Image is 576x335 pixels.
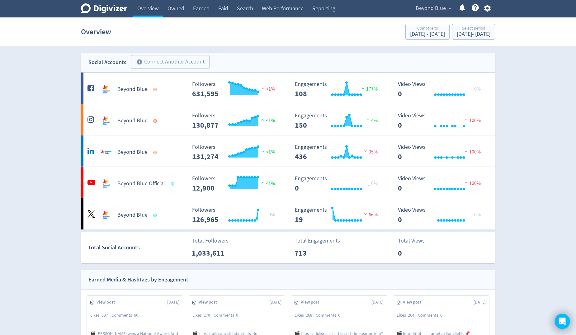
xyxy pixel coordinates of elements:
svg: Video Views 0 [395,81,488,98]
button: Connect Another Account [131,55,210,69]
img: Beyond Blue undefined [100,83,112,96]
svg: Followers --- [189,176,282,192]
img: positive-performance.svg [260,149,266,153]
button: Select period[DATE]- [DATE] [452,24,495,40]
div: Compare to [410,26,445,31]
h5: Beyond Blue [117,211,148,219]
span: [DATE] [269,299,281,305]
span: 60 [134,312,138,318]
span: Beyond Blue [416,3,446,13]
img: positive-performance.svg [260,117,266,122]
p: Total Views [398,237,434,245]
img: Beyond Blue undefined [100,146,112,158]
img: negative-performance.svg [362,212,369,216]
span: 0 [440,312,442,318]
span: <1% [260,180,275,186]
span: 100% [463,180,481,186]
span: 0 [338,312,340,318]
div: Social Accounts [88,58,126,67]
svg: Engagements 150 [292,113,385,129]
span: <1% [260,149,275,155]
span: 100% [463,117,481,124]
img: negative-performance.svg [463,149,469,153]
svg: Engagements 0 [292,176,385,192]
span: add_circle [136,59,143,65]
span: <1% [260,86,275,92]
div: Likes [295,312,316,318]
p: 713 [295,248,330,259]
span: View post [199,299,220,305]
p: 1,033,611 [192,248,228,259]
span: [DATE] [371,299,384,305]
svg: Engagements 108 [292,81,385,98]
a: Beyond Blue undefinedBeyond Blue Followers --- _ 0% Followers 126,965 Engagements 19 Engagements ... [81,198,495,229]
span: [DATE] [474,299,486,305]
a: Beyond Blue undefinedBeyond Blue Followers --- Followers 130,877 <1% Engagements 150 Engagements ... [81,104,495,135]
svg: Followers --- [189,81,282,98]
svg: Video Views 0 [395,176,488,192]
span: expand_more [447,6,453,11]
div: Likes [90,312,111,318]
img: positive-performance.svg [360,86,366,91]
span: View post [403,299,425,305]
div: Select period [457,26,490,31]
p: 0 [398,248,434,259]
a: Beyond Blue Official undefinedBeyond Blue Official Followers --- Followers 12,900 <1% Engagements... [81,167,495,198]
span: Data last synced: 11 Aug 2025, 1:01pm (AEST) [171,182,176,186]
a: Connect Another Account [126,56,210,69]
h5: Beyond Blue [117,149,148,156]
svg: Followers --- [189,144,282,161]
span: _ 0% [368,180,378,186]
h5: Beyond Blue Official [117,180,165,187]
img: negative-performance.svg [463,180,469,185]
svg: Followers --- [189,207,282,224]
img: negative-performance.svg [463,117,469,122]
span: 0 [236,312,238,318]
svg: Followers --- [189,113,282,129]
span: 35% [362,149,378,155]
span: View post [301,299,323,305]
span: Data last synced: 11 Aug 2025, 3:02pm (AEST) [153,214,159,217]
div: Open Intercom Messenger [555,314,570,329]
span: 264 [408,312,414,318]
div: [DATE] - [DATE] [410,31,445,37]
span: 100% [463,149,481,155]
div: Comments [214,312,242,318]
button: Beyond Blue [413,3,453,13]
span: View post [97,299,118,305]
div: [DATE] - [DATE] [457,31,490,37]
span: <1% [260,117,275,124]
span: 997 [102,312,108,318]
img: Beyond Blue Official undefined [100,177,112,190]
span: 270 [204,312,210,318]
span: [DATE] [167,299,179,305]
h1: Overview [81,22,111,42]
span: 66% [362,212,378,218]
a: Beyond Blue undefinedBeyond Blue Followers --- Followers 131,274 <1% Engagements 436 Engagements ... [81,135,495,167]
span: 177% [360,86,378,92]
div: Total Social Accounts [88,243,187,252]
img: Beyond Blue undefined [100,209,112,221]
span: 4% [365,117,378,124]
svg: Engagements 19 [292,207,385,224]
img: negative-performance.svg [260,86,266,91]
span: 268 [306,312,312,318]
img: positive-performance.svg [260,180,266,185]
img: Beyond Blue undefined [100,115,112,127]
h5: Beyond Blue [117,117,148,125]
div: Earned Media & Hashtags by Engagement [88,275,188,284]
a: Beyond Blue undefinedBeyond Blue Followers --- Followers 631,595 <1% Engagements 108 Engagements ... [81,73,495,104]
span: Data last synced: 11 Aug 2025, 1:02am (AEST) [153,151,159,154]
p: Total Engagements [295,237,340,245]
svg: Video Views 0 [395,144,488,161]
img: positive-performance.svg [365,117,371,122]
div: Comments [316,312,344,318]
p: Total Followers [192,237,229,245]
svg: Video Views 0 [395,113,488,129]
span: _ 0% [265,212,275,218]
svg: Video Views 0 [395,207,488,224]
button: Compare to[DATE] - [DATE] [405,24,450,40]
div: Likes [192,312,214,318]
span: _ 0% [471,212,481,218]
span: _ 0% [471,86,481,92]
